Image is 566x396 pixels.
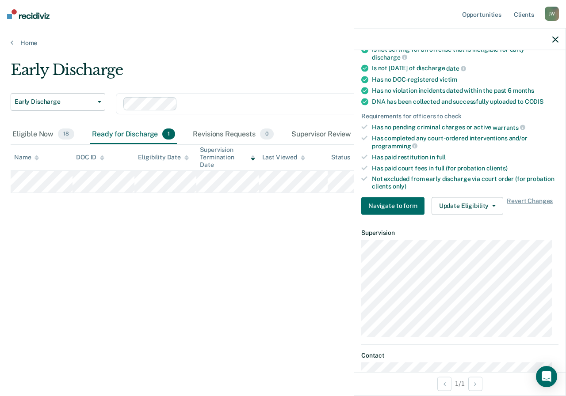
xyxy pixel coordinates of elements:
[436,153,446,160] span: full
[372,53,407,60] span: discharge
[162,128,175,140] span: 1
[361,197,428,215] a: Navigate to form link
[440,75,457,83] span: victim
[437,377,451,391] button: Previous Opportunity
[138,154,189,161] div: Eligibility Date
[361,351,558,359] dt: Contact
[290,125,371,144] div: Supervisor Review
[372,135,558,150] div: Has completed any court-ordered interventions and/or
[15,98,94,106] span: Early Discharge
[525,98,543,105] span: CODIS
[191,125,275,144] div: Revisions Requests
[372,164,558,172] div: Has paid court fees in full (for probation
[262,154,305,161] div: Last Viewed
[507,197,553,215] span: Revert Changes
[432,197,503,215] button: Update Eligibility
[372,175,558,190] div: Not excluded from early discharge via court order (for probation clients
[446,65,466,72] span: date
[372,98,558,105] div: DNA has been collected and successfully uploaded to
[354,372,566,395] div: 1 / 1
[468,377,482,391] button: Next Opportunity
[372,153,558,161] div: Has paid restitution in
[11,125,76,144] div: Eligible Now
[372,123,558,131] div: Has no pending criminal charges or active
[393,183,406,190] span: only)
[90,125,177,144] div: Ready for Discharge
[200,146,255,168] div: Supervision Termination Date
[372,87,558,94] div: Has no violation incidents dated within the past 6
[372,45,558,60] div: Is not serving for an offense that is ineligible for early
[486,164,508,171] span: clients)
[493,124,525,131] span: warrants
[361,197,424,215] button: Navigate to form
[7,9,50,19] img: Recidiviz
[361,112,558,120] div: Requirements for officers to check
[14,154,39,161] div: Name
[11,61,520,86] div: Early Discharge
[545,7,559,21] div: J W
[361,229,558,236] dt: Supervision
[76,154,104,161] div: DOC ID
[513,87,534,94] span: months
[372,142,417,149] span: programming
[372,75,558,83] div: Has no DOC-registered
[372,64,558,72] div: Is not [DATE] of discharge
[536,366,557,387] div: Open Intercom Messenger
[58,128,74,140] span: 18
[331,154,350,161] div: Status
[11,39,555,47] a: Home
[260,128,274,140] span: 0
